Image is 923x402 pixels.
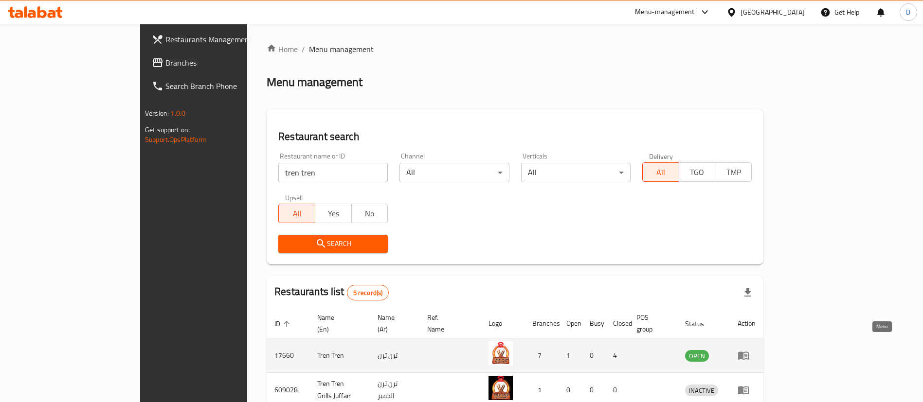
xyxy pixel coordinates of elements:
[315,204,352,223] button: Yes
[347,285,389,300] div: Total records count
[715,162,752,182] button: TMP
[685,350,709,362] span: OPEN
[278,129,752,144] h2: Restaurant search
[685,385,718,396] span: INACTIVE
[582,309,605,338] th: Busy
[278,235,388,253] button: Search
[347,288,389,297] span: 5 record(s)
[165,80,287,92] span: Search Branch Phone
[719,165,748,179] span: TMP
[559,338,582,373] td: 1
[399,163,509,182] div: All
[267,74,362,90] h2: Menu management
[274,284,389,300] h2: Restaurants list
[274,318,293,330] span: ID
[521,163,631,182] div: All
[605,309,629,338] th: Closed
[685,318,717,330] span: Status
[370,338,419,373] td: ترن ترن
[267,43,763,55] nav: breadcrumb
[278,163,388,182] input: Search for restaurant name or ID..
[285,194,303,201] label: Upsell
[489,376,513,400] img: Tren Tren Grills Juffair
[427,312,469,335] span: Ref. Name
[605,338,629,373] td: 4
[317,312,358,335] span: Name (En)
[286,238,380,250] span: Search
[309,43,374,55] span: Menu management
[481,309,525,338] th: Logo
[649,153,673,159] label: Delivery
[145,133,207,146] a: Support.OpsPlatform
[683,165,712,179] span: TGO
[525,309,559,338] th: Branches
[906,7,910,17] span: D
[635,6,695,18] div: Menu-management
[309,338,370,373] td: Tren Tren
[685,350,709,362] div: OPEN
[351,204,388,223] button: No
[319,207,348,221] span: Yes
[741,7,805,17] div: [GEOGRAPHIC_DATA]
[165,34,287,45] span: Restaurants Management
[144,74,294,98] a: Search Branch Phone
[378,312,408,335] span: Name (Ar)
[559,309,582,338] th: Open
[144,28,294,51] a: Restaurants Management
[145,123,190,136] span: Get support on:
[636,312,666,335] span: POS group
[642,162,679,182] button: All
[489,341,513,366] img: Tren Tren
[283,207,311,221] span: All
[144,51,294,74] a: Branches
[170,107,185,120] span: 1.0.0
[145,107,169,120] span: Version:
[730,309,763,338] th: Action
[679,162,716,182] button: TGO
[356,207,384,221] span: No
[738,384,756,396] div: Menu
[302,43,305,55] li: /
[278,204,315,223] button: All
[525,338,559,373] td: 7
[165,57,287,69] span: Branches
[736,281,760,304] div: Export file
[582,338,605,373] td: 0
[647,165,675,179] span: All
